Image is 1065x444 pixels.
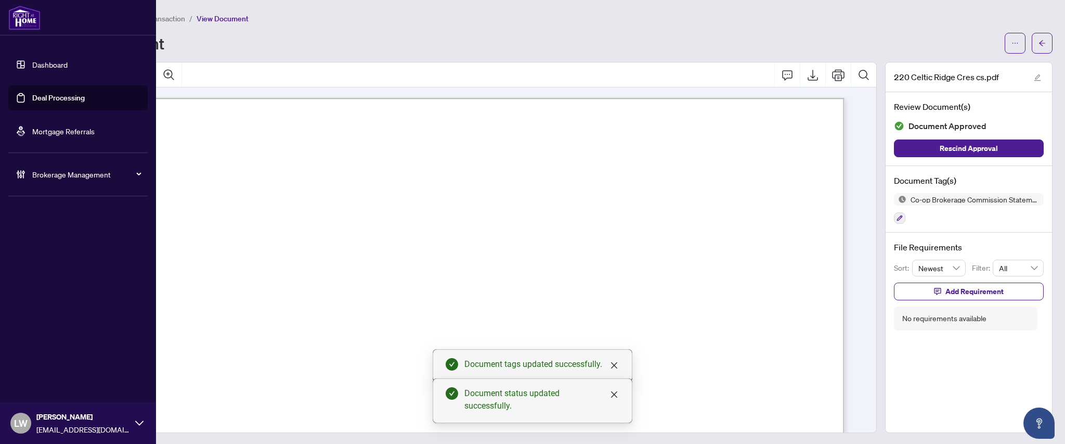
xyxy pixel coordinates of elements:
[894,100,1044,113] h4: Review Document(s)
[189,12,192,24] li: /
[608,360,620,371] a: Close
[918,260,960,276] span: Newest
[945,283,1004,300] span: Add Requirement
[446,358,458,371] span: check-circle
[36,411,130,423] span: [PERSON_NAME]
[32,93,85,103] a: Deal Processing
[894,139,1044,157] button: Rescind Approval
[1034,74,1041,81] span: edit
[36,424,130,435] span: [EMAIL_ADDRESS][DOMAIN_NAME]
[197,14,249,23] span: View Document
[32,60,68,69] a: Dashboard
[894,283,1044,300] button: Add Requirement
[446,387,458,400] span: check-circle
[32,126,95,136] a: Mortgage Referrals
[1023,408,1055,439] button: Open asap
[894,193,906,206] img: Status Icon
[610,390,618,399] span: close
[894,71,999,83] span: 220 Celtic Ridge Cres cs.pdf
[999,260,1037,276] span: All
[894,121,904,131] img: Document Status
[610,361,618,370] span: close
[129,14,185,23] span: View Transaction
[894,174,1044,187] h4: Document Tag(s)
[908,119,986,133] span: Document Approved
[608,389,620,400] a: Close
[1038,40,1046,47] span: arrow-left
[14,416,28,430] span: LW
[8,5,41,30] img: logo
[906,196,1044,203] span: Co-op Brokerage Commission Statement
[894,262,912,274] p: Sort:
[902,313,986,324] div: No requirements available
[894,241,1044,253] h4: File Requirements
[32,169,140,180] span: Brokerage Management
[464,387,619,412] div: Document status updated successfully.
[940,140,998,157] span: Rescind Approval
[972,262,993,274] p: Filter:
[1011,40,1019,47] span: ellipsis
[464,358,619,371] div: Document tags updated successfully.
